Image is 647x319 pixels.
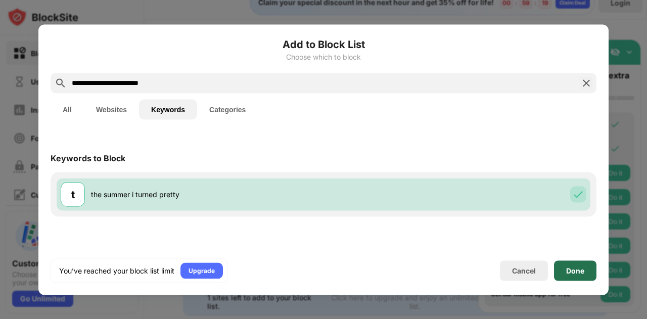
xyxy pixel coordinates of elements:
[51,53,596,61] div: Choose which to block
[566,266,584,275] div: Done
[197,99,258,119] button: Categories
[59,265,174,276] div: You’ve reached your block list limit
[139,99,197,119] button: Keywords
[91,189,323,200] div: the summer i turned pretty
[189,265,215,276] div: Upgrade
[512,266,536,275] div: Cancel
[55,77,67,89] img: search.svg
[71,187,75,202] div: t
[51,36,596,52] h6: Add to Block List
[51,99,84,119] button: All
[84,99,139,119] button: Websites
[51,153,125,163] div: Keywords to Block
[580,77,592,89] img: search-close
